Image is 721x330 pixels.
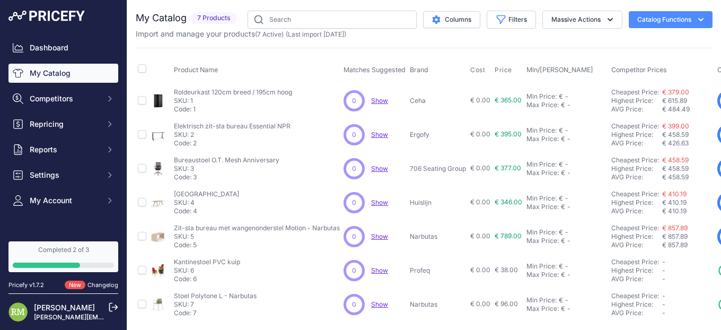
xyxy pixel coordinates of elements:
[352,198,356,207] span: 0
[611,190,659,198] a: Cheapest Price:
[611,309,662,317] div: AVG Price:
[344,66,406,74] span: Matches Suggested
[565,305,570,313] div: -
[13,246,114,254] div: Completed 2 of 3
[561,135,565,143] div: €
[30,119,99,129] span: Repricing
[352,164,356,173] span: 0
[611,122,659,130] a: Cheapest Price:
[410,232,466,241] p: Narbutas
[8,191,118,210] button: My Account
[495,300,518,308] span: € 96.00
[526,203,559,211] div: Max Price:
[662,224,688,232] a: € 857.89
[563,296,568,305] div: -
[526,271,559,279] div: Max Price:
[174,88,292,97] p: Roldeurkast 120cm breed / 195cm hoog
[559,92,563,101] div: €
[561,237,565,245] div: €
[248,11,417,29] input: Search
[526,305,559,313] div: Max Price:
[30,93,99,104] span: Competitors
[470,130,490,138] span: € 0.00
[611,198,662,207] div: Highest Price:
[526,237,559,245] div: Max Price:
[470,300,490,308] span: € 0.00
[526,262,557,271] div: Min Price:
[526,126,557,135] div: Min Price:
[8,281,44,290] div: Pricefy v1.7.2
[174,131,291,139] p: SKU: 2
[34,313,197,321] a: [PERSON_NAME][EMAIL_ADDRESS][DOMAIN_NAME]
[565,135,570,143] div: -
[352,232,356,241] span: 0
[561,305,565,313] div: €
[611,241,662,249] div: AVG Price:
[563,194,568,203] div: -
[371,300,388,308] a: Show
[410,164,466,173] p: 706 Seating Group
[542,11,622,29] button: Massive Actions
[8,11,85,21] img: Pricefy Logo
[495,164,521,172] span: € 377.00
[174,164,279,173] p: SKU: 3
[470,96,490,104] span: € 0.00
[559,194,563,203] div: €
[565,101,570,109] div: -
[371,131,388,138] a: Show
[662,292,665,300] span: -
[561,101,565,109] div: €
[662,131,689,138] span: € 458.59
[8,166,118,185] button: Settings
[487,11,536,29] button: Filters
[561,271,565,279] div: €
[87,281,118,289] a: Changelog
[526,296,557,305] div: Min Price:
[174,105,292,114] p: Code: 1
[526,169,559,177] div: Max Price:
[611,139,662,147] div: AVG Price:
[174,139,291,147] p: Code: 2
[174,122,291,131] p: Elektrisch zit-sta bureau Essential NPR
[662,164,689,172] span: € 458.59
[662,173,713,181] div: € 458.59
[371,97,388,105] span: Show
[611,173,662,181] div: AVG Price:
[561,203,565,211] div: €
[174,97,292,105] p: SKU: 1
[371,232,388,240] a: Show
[662,198,687,206] span: € 410.19
[662,156,689,164] a: € 458.59
[565,237,570,245] div: -
[8,115,118,134] button: Repricing
[611,164,662,173] div: Highest Price:
[526,101,559,109] div: Max Price:
[371,266,388,274] a: Show
[352,266,356,275] span: 0
[561,169,565,177] div: €
[559,262,563,271] div: €
[410,97,466,105] p: Ceha
[563,160,568,169] div: -
[257,30,282,38] a: 7 Active
[565,169,570,177] div: -
[629,11,713,28] button: Catalog Functions
[8,233,118,253] a: Alerts
[526,194,557,203] div: Min Price:
[8,64,118,83] a: My Catalog
[662,275,665,283] span: -
[559,126,563,135] div: €
[174,66,218,74] span: Product Name
[352,96,356,106] span: 0
[526,66,593,74] span: Min/[PERSON_NAME]
[611,232,662,241] div: Highest Price:
[662,105,713,114] div: € 484.49
[174,173,279,181] p: Code: 3
[565,271,570,279] div: -
[30,144,99,155] span: Reports
[495,130,522,138] span: € 395.00
[559,160,563,169] div: €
